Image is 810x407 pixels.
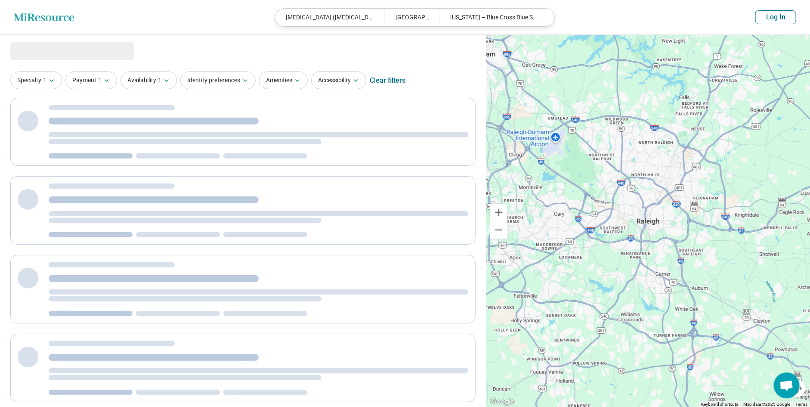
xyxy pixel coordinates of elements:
[98,76,102,85] span: 1
[440,9,549,26] div: [US_STATE] – Blue Cross Blue Shield
[275,9,385,26] div: [MEDICAL_DATA] ([MEDICAL_DATA])
[743,402,790,407] span: Map data ©2025 Google
[774,373,800,398] div: Open chat
[158,76,161,85] span: 1
[490,204,507,221] button: Zoom in
[259,71,308,89] button: Amenities
[10,71,62,89] button: Specialty1
[65,71,117,89] button: Payment1
[490,221,507,239] button: Zoom out
[121,71,177,89] button: Availability1
[311,71,366,89] button: Accessibility
[10,42,83,59] span: Loading...
[795,402,807,407] a: Terms (opens in new tab)
[180,71,256,89] button: Identity preferences
[755,10,796,24] button: Log In
[385,9,439,26] div: [GEOGRAPHIC_DATA], [GEOGRAPHIC_DATA]
[370,70,405,91] div: Clear filters
[43,76,46,85] span: 1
